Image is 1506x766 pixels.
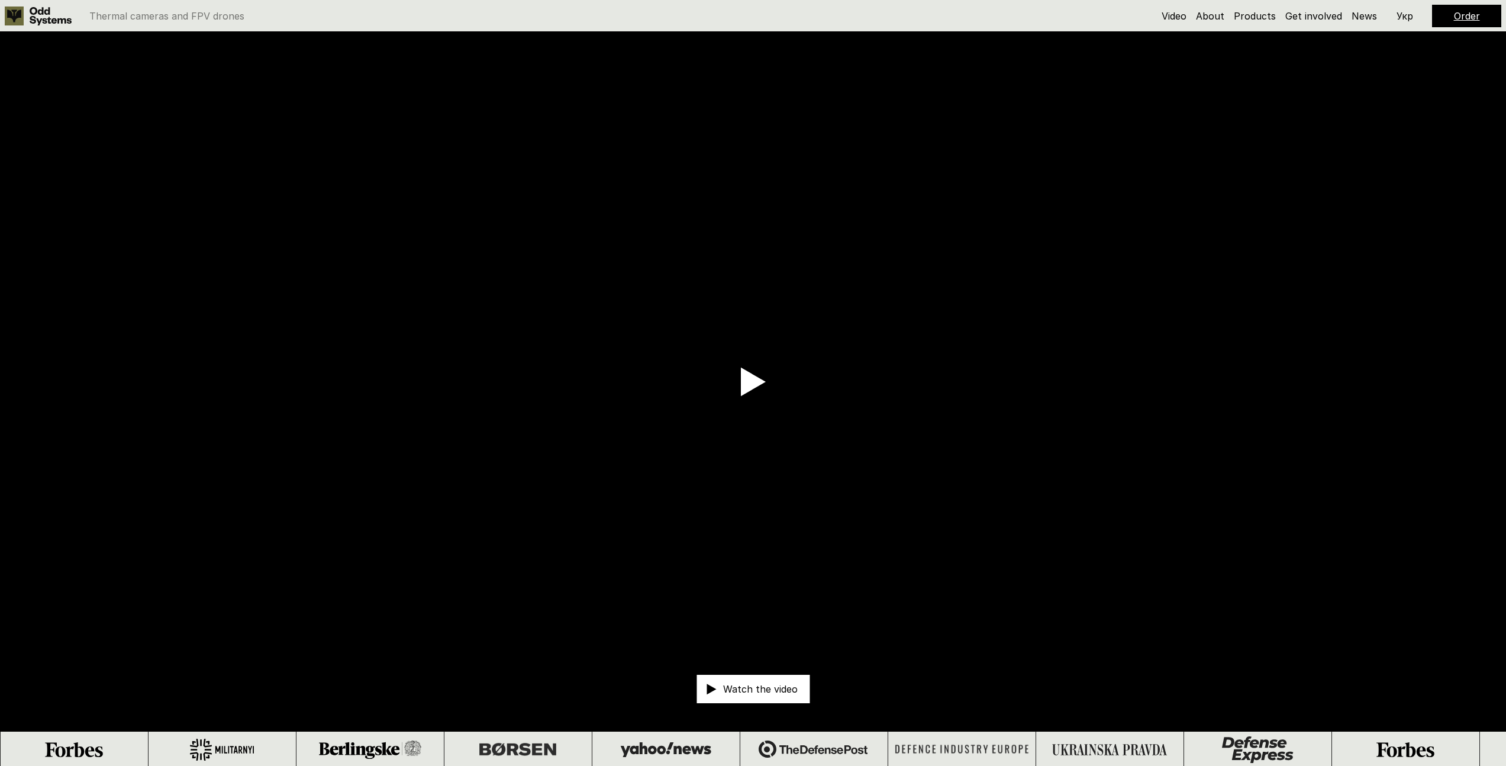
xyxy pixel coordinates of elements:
a: News [1352,10,1377,22]
p: Thermal cameras and FPV drones [89,11,244,21]
a: Products [1234,10,1276,22]
p: Укр [1397,11,1413,21]
a: Order [1454,10,1480,22]
a: About [1196,10,1224,22]
p: Watch the video [723,685,798,694]
a: Video [1162,10,1186,22]
a: Get involved [1285,10,1342,22]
